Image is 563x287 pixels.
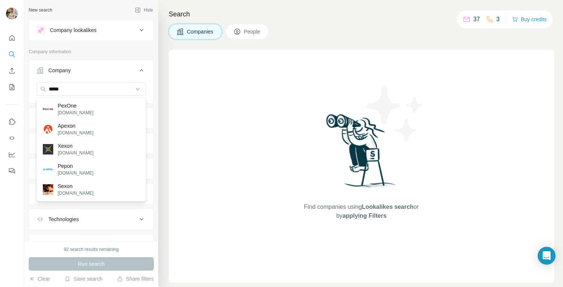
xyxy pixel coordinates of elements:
[6,31,18,45] button: Quick start
[58,142,93,150] p: Xexon
[48,241,71,248] div: Keywords
[130,4,158,16] button: Hide
[58,150,93,156] p: [DOMAIN_NAME]
[362,80,429,147] img: Surfe Illustration - Stars
[473,15,480,24] p: 37
[43,184,53,195] img: Sexon
[48,67,71,74] div: Company
[29,160,153,178] button: Annual revenue ($)
[50,26,96,34] div: Company lookalikes
[58,170,93,176] p: [DOMAIN_NAME]
[29,7,52,13] div: New search
[6,148,18,161] button: Dashboard
[29,61,153,82] button: Company
[6,115,18,128] button: Use Surfe on LinkedIn
[302,203,421,220] span: Find companies using or by
[6,64,18,77] button: Enrich CSV
[244,28,261,35] span: People
[6,80,18,94] button: My lists
[64,275,102,283] button: Save search
[496,15,500,24] p: 3
[43,144,53,154] img: Xexon
[58,122,93,130] p: Apexon
[538,247,556,265] div: Open Intercom Messenger
[343,213,387,219] span: applying Filters
[6,131,18,145] button: Use Surfe API
[29,185,153,203] button: Employees (size)
[58,109,93,116] p: [DOMAIN_NAME]
[6,7,18,19] img: Avatar
[187,28,214,35] span: Companies
[169,9,554,19] h4: Search
[29,109,153,127] button: Industry
[58,190,93,197] p: [DOMAIN_NAME]
[362,204,414,210] span: Lookalikes search
[29,134,153,152] button: HQ location
[64,246,118,253] div: 92 search results remaining
[43,104,53,114] img: PexOne
[29,21,153,39] button: Company lookalikes
[6,48,18,61] button: Search
[29,48,154,55] p: Company information
[48,216,79,223] div: Technologies
[117,275,154,283] button: Share filters
[43,124,53,134] img: Apexon
[29,236,153,253] button: Keywords
[58,102,93,109] p: PexOne
[29,275,50,283] button: Clear
[58,130,93,136] p: [DOMAIN_NAME]
[58,182,93,190] p: Sexon
[58,162,93,170] p: Pepon
[6,164,18,178] button: Feedback
[512,14,547,25] button: Buy credits
[29,210,153,228] button: Technologies
[43,164,53,175] img: Pepon
[323,112,400,195] img: Surfe Illustration - Woman searching with binoculars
